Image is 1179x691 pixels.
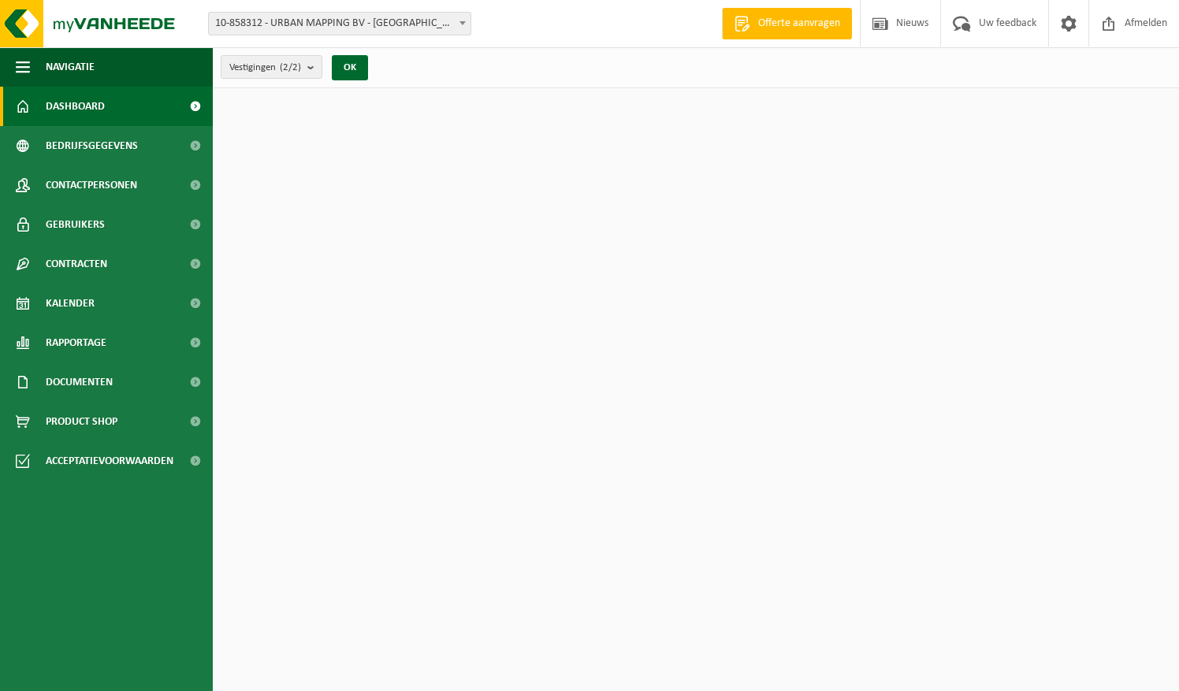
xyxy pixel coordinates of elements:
[46,441,173,481] span: Acceptatievoorwaarden
[46,47,95,87] span: Navigatie
[46,87,105,126] span: Dashboard
[46,362,113,402] span: Documenten
[332,55,368,80] button: OK
[229,56,301,80] span: Vestigingen
[46,323,106,362] span: Rapportage
[754,16,844,32] span: Offerte aanvragen
[46,165,137,205] span: Contactpersonen
[208,12,471,35] span: 10-858312 - URBAN MAPPING BV - ROESELARE
[46,402,117,441] span: Product Shop
[280,62,301,72] count: (2/2)
[722,8,852,39] a: Offerte aanvragen
[46,284,95,323] span: Kalender
[221,55,322,79] button: Vestigingen(2/2)
[46,244,107,284] span: Contracten
[46,126,138,165] span: Bedrijfsgegevens
[46,205,105,244] span: Gebruikers
[209,13,470,35] span: 10-858312 - URBAN MAPPING BV - ROESELARE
